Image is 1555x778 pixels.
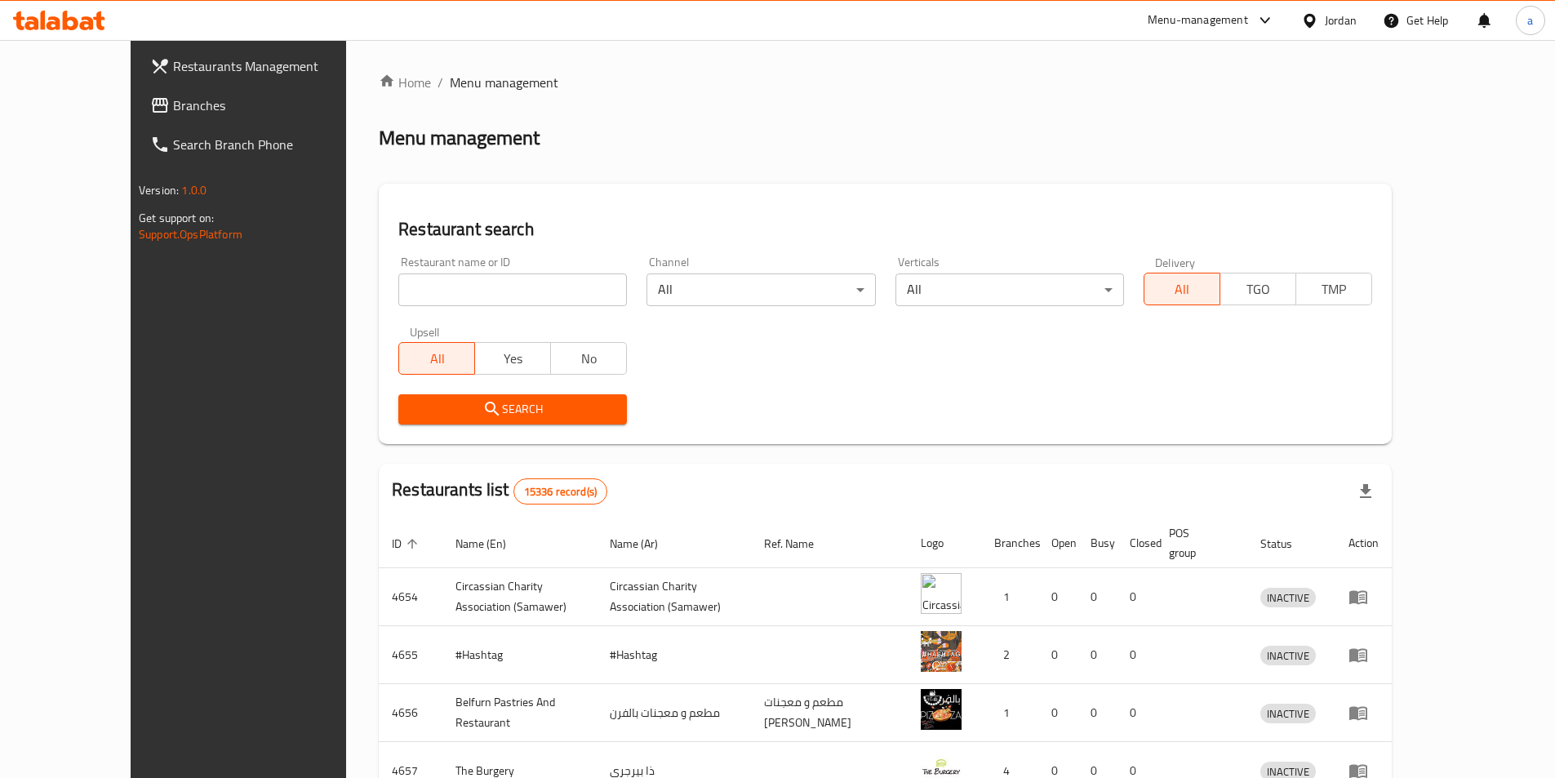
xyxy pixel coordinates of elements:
span: No [558,347,620,371]
div: Menu [1348,587,1379,607]
span: Ref. Name [764,534,835,553]
a: Restaurants Management [137,47,390,86]
span: Search [411,399,614,420]
td: 0 [1038,684,1077,742]
div: Total records count [513,478,607,505]
div: Export file [1346,472,1385,511]
img: Belfurn Pastries And Restaurant [921,689,962,730]
td: #Hashtag [597,626,751,684]
span: All [1151,278,1214,301]
h2: Restaurant search [398,217,1372,242]
td: 0 [1117,568,1156,626]
span: POS group [1169,523,1228,562]
th: Busy [1077,518,1117,568]
td: ​Circassian ​Charity ​Association​ (Samawer) [442,568,597,626]
label: Upsell [410,326,440,337]
td: 2 [981,626,1038,684]
td: ​Circassian ​Charity ​Association​ (Samawer) [597,568,751,626]
span: 15336 record(s) [514,484,606,500]
td: #Hashtag [442,626,597,684]
h2: Restaurants list [392,478,607,505]
span: TGO [1227,278,1290,301]
td: 0 [1117,684,1156,742]
span: a [1527,11,1533,29]
td: 0 [1038,568,1077,626]
button: TGO [1220,273,1296,305]
span: INACTIVE [1260,589,1316,607]
th: Open [1038,518,1077,568]
th: Closed [1117,518,1156,568]
nav: breadcrumb [379,73,1392,92]
span: Restaurants Management [173,56,377,76]
span: TMP [1303,278,1366,301]
span: Version: [139,180,179,201]
td: 1 [981,568,1038,626]
td: 0 [1077,684,1117,742]
li: / [438,73,443,92]
div: All [895,273,1124,306]
a: Branches [137,86,390,125]
td: 4654 [379,568,442,626]
td: Belfurn Pastries And Restaurant [442,684,597,742]
span: ID [392,534,423,553]
th: Action [1335,518,1392,568]
span: Yes [482,347,544,371]
span: Get support on: [139,207,214,229]
button: Search [398,394,627,425]
button: All [1144,273,1220,305]
div: Menu [1348,645,1379,665]
a: Search Branch Phone [137,125,390,164]
td: مطعم و معجنات [PERSON_NAME] [751,684,908,742]
td: 0 [1038,626,1077,684]
td: مطعم و معجنات بالفرن [597,684,751,742]
label: Delivery [1155,256,1196,268]
img: ​Circassian ​Charity ​Association​ (Samawer) [921,573,962,614]
span: Name (Ar) [610,534,679,553]
button: TMP [1295,273,1372,305]
span: All [406,347,469,371]
button: All [398,342,475,375]
span: Menu management [450,73,558,92]
span: Branches [173,96,377,115]
div: INACTIVE [1260,704,1316,723]
td: 4655 [379,626,442,684]
div: INACTIVE [1260,588,1316,607]
button: Yes [474,342,551,375]
span: Name (En) [455,534,527,553]
th: Branches [981,518,1038,568]
span: Status [1260,534,1313,553]
button: No [550,342,627,375]
img: #Hashtag [921,631,962,672]
input: Search for restaurant name or ID.. [398,273,627,306]
div: Menu-management [1148,11,1248,30]
a: Home [379,73,431,92]
td: 0 [1077,568,1117,626]
div: INACTIVE [1260,646,1316,665]
td: 0 [1117,626,1156,684]
td: 4656 [379,684,442,742]
th: Logo [908,518,981,568]
div: Menu [1348,703,1379,722]
span: Search Branch Phone [173,135,377,154]
span: 1.0.0 [181,180,207,201]
td: 1 [981,684,1038,742]
span: INACTIVE [1260,705,1316,723]
a: Support.OpsPlatform [139,224,242,245]
h2: Menu management [379,125,540,151]
div: Jordan [1325,11,1357,29]
span: INACTIVE [1260,647,1316,665]
td: 0 [1077,626,1117,684]
div: All [646,273,875,306]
